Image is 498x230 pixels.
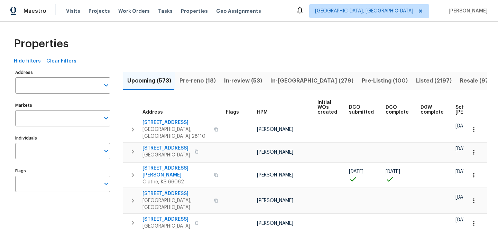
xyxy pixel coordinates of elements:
[257,173,293,178] span: [PERSON_NAME]
[15,169,110,173] label: Flags
[142,165,210,179] span: [STREET_ADDRESS][PERSON_NAME]
[224,76,262,86] span: In-review (53)
[460,76,495,86] span: Resale (976)
[15,70,110,75] label: Address
[446,8,488,15] span: [PERSON_NAME]
[455,146,470,151] span: [DATE]
[158,9,173,13] span: Tasks
[257,110,268,115] span: HPM
[181,8,208,15] span: Properties
[362,76,408,86] span: Pre-Listing (100)
[270,76,353,86] span: In-[GEOGRAPHIC_DATA] (279)
[349,105,374,115] span: DCO submitted
[142,197,210,211] span: [GEOGRAPHIC_DATA], [GEOGRAPHIC_DATA]
[416,76,452,86] span: Listed (2197)
[14,40,68,47] span: Properties
[179,76,216,86] span: Pre-reno (18)
[257,221,293,226] span: [PERSON_NAME]
[14,57,41,66] span: Hide filters
[46,57,76,66] span: Clear Filters
[315,8,413,15] span: [GEOGRAPHIC_DATA], [GEOGRAPHIC_DATA]
[257,150,293,155] span: [PERSON_NAME]
[142,152,190,159] span: [GEOGRAPHIC_DATA]
[226,110,239,115] span: Flags
[24,8,46,15] span: Maestro
[142,110,163,115] span: Address
[455,124,470,128] span: [DATE]
[44,55,79,68] button: Clear Filters
[386,105,409,115] span: DCO complete
[66,8,80,15] span: Visits
[142,126,210,140] span: [GEOGRAPHIC_DATA], [GEOGRAPHIC_DATA] 28110
[118,8,150,15] span: Work Orders
[142,216,190,223] span: [STREET_ADDRESS]
[142,223,190,230] span: [GEOGRAPHIC_DATA]
[101,146,111,156] button: Open
[386,169,400,174] span: [DATE]
[455,218,470,222] span: [DATE]
[349,169,363,174] span: [DATE]
[101,113,111,123] button: Open
[15,103,110,107] label: Markets
[101,179,111,189] button: Open
[89,8,110,15] span: Projects
[101,80,111,90] button: Open
[455,195,470,200] span: [DATE]
[142,190,210,197] span: [STREET_ADDRESS]
[257,198,293,203] span: [PERSON_NAME]
[317,100,337,115] span: Initial WOs created
[15,136,110,140] label: Individuals
[455,105,495,115] span: Scheduled [PERSON_NAME]
[257,127,293,132] span: [PERSON_NAME]
[455,169,470,174] span: [DATE]
[421,105,444,115] span: D0W complete
[127,76,171,86] span: Upcoming (573)
[142,179,210,185] span: Olathe, KS 66062
[11,55,44,68] button: Hide filters
[216,8,261,15] span: Geo Assignments
[142,119,210,126] span: [STREET_ADDRESS]
[142,145,190,152] span: [STREET_ADDRESS]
